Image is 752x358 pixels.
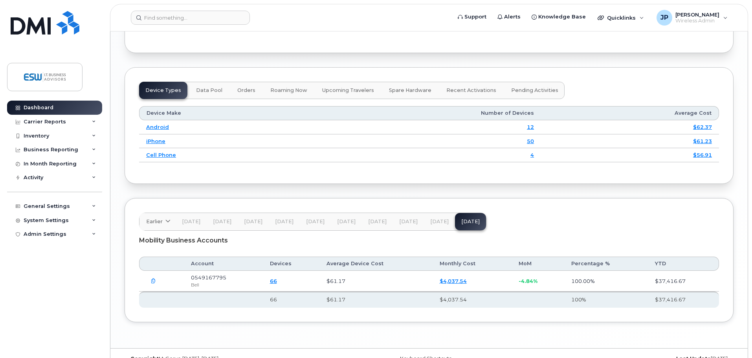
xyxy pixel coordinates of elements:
[306,218,325,225] span: [DATE]
[564,257,648,271] th: Percentage %
[270,87,307,94] span: Roaming Now
[182,218,200,225] span: [DATE]
[322,87,374,94] span: Upcoming Travelers
[146,152,176,158] a: Cell Phone
[319,271,433,292] td: $61.17
[446,87,496,94] span: Recent Activations
[538,13,586,21] span: Knowledge Base
[648,271,719,292] td: $37,416.67
[319,257,433,271] th: Average Device Cost
[309,106,541,120] th: Number of Devices
[389,87,431,94] span: Spare Hardware
[263,292,320,307] th: 66
[693,138,712,144] a: $61.23
[263,257,320,271] th: Devices
[511,87,558,94] span: Pending Activities
[433,257,512,271] th: Monthly Cost
[191,274,226,281] span: 0549167795
[527,138,534,144] a: 50
[244,218,262,225] span: [DATE]
[139,213,176,230] a: Earlier
[146,138,165,144] a: iPhone
[131,11,250,25] input: Find something...
[526,9,591,25] a: Knowledge Base
[433,292,512,307] th: $4,037.54
[275,218,293,225] span: [DATE]
[541,106,719,120] th: Average Cost
[146,218,163,225] span: Earlier
[651,10,733,26] div: Jon Plett
[399,218,418,225] span: [DATE]
[648,257,719,271] th: YTD
[464,13,486,21] span: Support
[139,106,309,120] th: Device Make
[675,18,719,24] span: Wireless Admin
[693,152,712,158] a: $56.91
[237,87,255,94] span: Orders
[368,218,387,225] span: [DATE]
[564,292,648,307] th: 100%
[492,9,526,25] a: Alerts
[196,87,222,94] span: Data Pool
[519,278,537,284] span: -4.84%
[270,278,277,284] a: 66
[504,13,521,21] span: Alerts
[527,124,534,130] a: 12
[530,152,534,158] a: 4
[430,218,449,225] span: [DATE]
[213,218,231,225] span: [DATE]
[564,271,648,292] td: 100.00%
[440,278,467,284] a: $4,037.54
[660,13,668,22] span: JP
[452,9,492,25] a: Support
[648,292,719,307] th: $37,416.67
[693,124,712,130] a: $62.37
[607,15,636,21] span: Quicklinks
[512,257,564,271] th: MoM
[139,231,719,250] div: Mobility Business Accounts
[184,257,262,271] th: Account
[337,218,356,225] span: [DATE]
[146,124,169,130] a: Android
[191,282,199,288] span: Bell
[675,11,719,18] span: [PERSON_NAME]
[319,292,433,307] th: $61.17
[592,10,649,26] div: Quicklinks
